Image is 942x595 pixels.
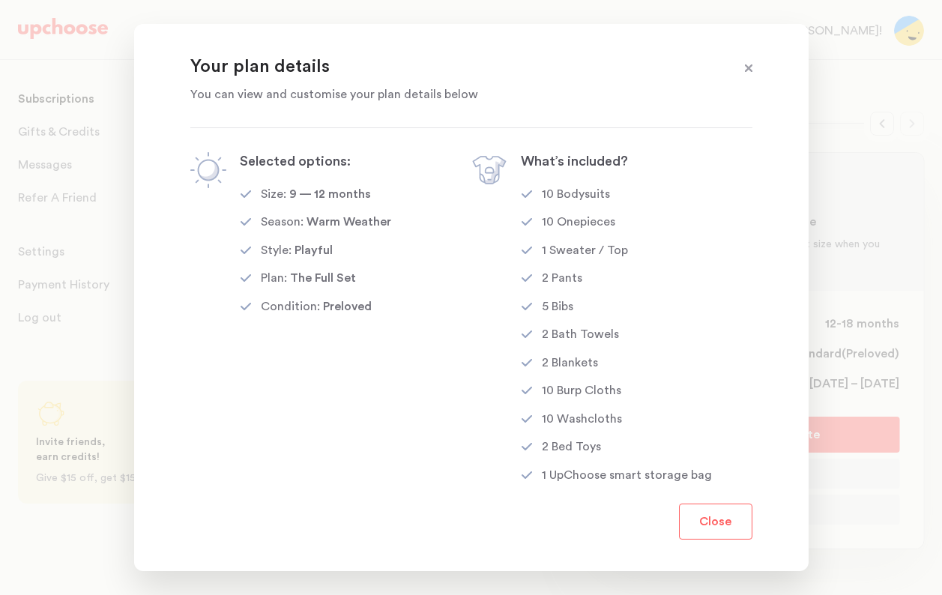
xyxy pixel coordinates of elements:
[289,188,371,200] span: 9 — 12 months
[261,244,292,256] p: Style:
[542,355,598,373] div: 2 Blankets
[542,327,619,345] div: 2 Bath Towels
[542,383,621,401] div: 10 Burp Cloths
[521,152,712,170] p: What’s included?
[679,504,752,540] button: Close
[295,244,333,256] span: Playful
[542,243,628,261] div: 1 Sweater / Top
[542,271,582,289] div: 2 Pants
[261,300,320,312] p: Condition:
[323,300,372,312] span: Preloved
[542,439,601,457] div: 2 Bed Toys
[542,187,610,205] div: 10 Bodysuits
[261,272,287,284] p: Plan:
[190,55,715,79] p: Your plan details
[542,299,573,317] div: 5 Bibs
[542,214,615,232] div: 10 Onepieces
[190,85,715,103] p: You can view and customise your plan details below
[542,468,712,486] div: 1 UpChoose smart storage bag
[307,216,391,228] span: Warm Weather
[542,411,622,429] div: 10 Washcloths
[261,188,286,200] p: Size:
[261,216,304,228] p: Season:
[240,152,391,170] p: Selected options:
[290,272,356,284] span: The Full Set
